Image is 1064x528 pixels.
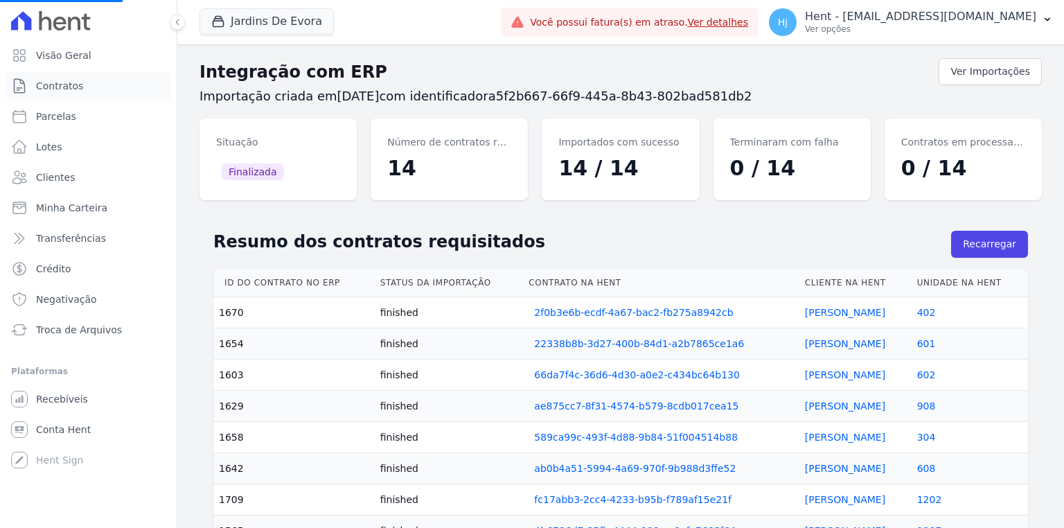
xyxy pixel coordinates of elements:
[6,72,171,100] a: Contratos
[213,484,375,516] td: 1709
[778,17,788,27] span: Hj
[488,89,752,103] span: a5f2b667-66f9-445a-8b43-802bad581db2
[36,323,122,337] span: Troca de Arquivos
[36,140,62,154] span: Lotes
[687,17,748,28] a: Ver detalhes
[36,423,91,437] span: Conta Hent
[805,432,885,443] a: [PERSON_NAME]
[213,297,375,328] td: 1670
[199,8,334,35] button: Jardins De Evora
[799,269,912,297] th: Cliente na Hent
[387,152,511,184] dd: 14
[534,368,740,382] a: 66da7f4c-36d6-4d30-a0e2-c434bc64b130
[534,306,733,319] a: 2f0b3e6b-ecdf-4a67-bac2-fb275a8942cb
[36,79,83,93] span: Contratos
[917,494,942,505] a: 1202
[375,360,524,391] td: finished
[901,152,1025,184] dd: 0 / 14
[530,15,748,30] span: Você possui fatura(s) em atraso.
[375,453,524,484] td: finished
[6,255,171,283] a: Crédito
[534,399,738,413] a: ae875cc7-8f31-4574-b579-8cdb017cea15
[213,229,951,254] h2: Resumo dos contratos requisitados
[375,328,524,360] td: finished
[523,269,799,297] th: Contrato na Hent
[36,231,106,245] span: Transferências
[213,422,375,453] td: 1658
[213,360,375,391] td: 1603
[6,42,171,69] a: Visão Geral
[199,88,1042,105] h3: Importação criada em com identificador
[6,225,171,252] a: Transferências
[337,89,380,103] span: [DATE]
[917,463,936,474] a: 608
[213,269,375,297] th: Id do contrato no ERP
[375,484,524,516] td: finished
[6,416,171,443] a: Conta Hent
[951,231,1028,258] button: Recarregar
[805,401,885,412] a: [PERSON_NAME]
[375,297,524,328] td: finished
[6,385,171,413] a: Recebíveis
[534,337,744,351] a: 22338b8b-3d27-400b-84d1-a2b7865ce1a6
[917,369,936,380] a: 602
[758,3,1064,42] button: Hj Hent - [EMAIL_ADDRESS][DOMAIN_NAME] Ver opções
[36,201,107,215] span: Minha Carteira
[213,453,375,484] td: 1642
[805,307,885,318] a: [PERSON_NAME]
[805,494,885,505] a: [PERSON_NAME]
[917,338,936,349] a: 601
[558,152,682,184] dd: 14 / 14
[36,392,88,406] span: Recebíveis
[375,422,524,453] td: finished
[387,135,511,150] dt: Número de contratos requisitados
[6,164,171,191] a: Clientes
[917,401,936,412] a: 908
[805,10,1036,24] p: Hent - [EMAIL_ADDRESS][DOMAIN_NAME]
[36,109,76,123] span: Parcelas
[213,328,375,360] td: 1654
[730,152,854,184] dd: 0 / 14
[6,285,171,313] a: Negativação
[36,49,91,62] span: Visão Geral
[6,316,171,344] a: Troca de Arquivos
[11,363,166,380] div: Plataformas
[36,170,75,184] span: Clientes
[805,463,885,474] a: [PERSON_NAME]
[730,135,854,150] dt: Terminaram com falha
[534,430,738,444] a: 589ca99c-493f-4d88-9b84-51f004514b88
[213,391,375,422] td: 1629
[222,164,284,180] span: Finalizada
[36,262,71,276] span: Crédito
[917,307,936,318] a: 402
[558,135,682,150] dt: Importados com sucesso
[901,135,1025,150] dt: Contratos em processamento
[917,432,936,443] a: 304
[534,493,731,507] a: fc17abb3-2cc4-4233-b95b-f789af15e21f
[375,391,524,422] td: finished
[6,103,171,130] a: Parcelas
[6,133,171,161] a: Lotes
[939,58,1042,85] a: Ver Importações
[805,369,885,380] a: [PERSON_NAME]
[199,60,939,85] h2: Integração com ERP
[805,24,1036,35] p: Ver opções
[534,461,736,475] a: ab0b4a51-5994-4a69-970f-9b988d3ffe52
[36,292,97,306] span: Negativação
[216,135,340,150] dt: Situação
[375,269,524,297] th: Status da importação
[912,269,1028,297] th: Unidade na Hent
[6,194,171,222] a: Minha Carteira
[805,338,885,349] a: [PERSON_NAME]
